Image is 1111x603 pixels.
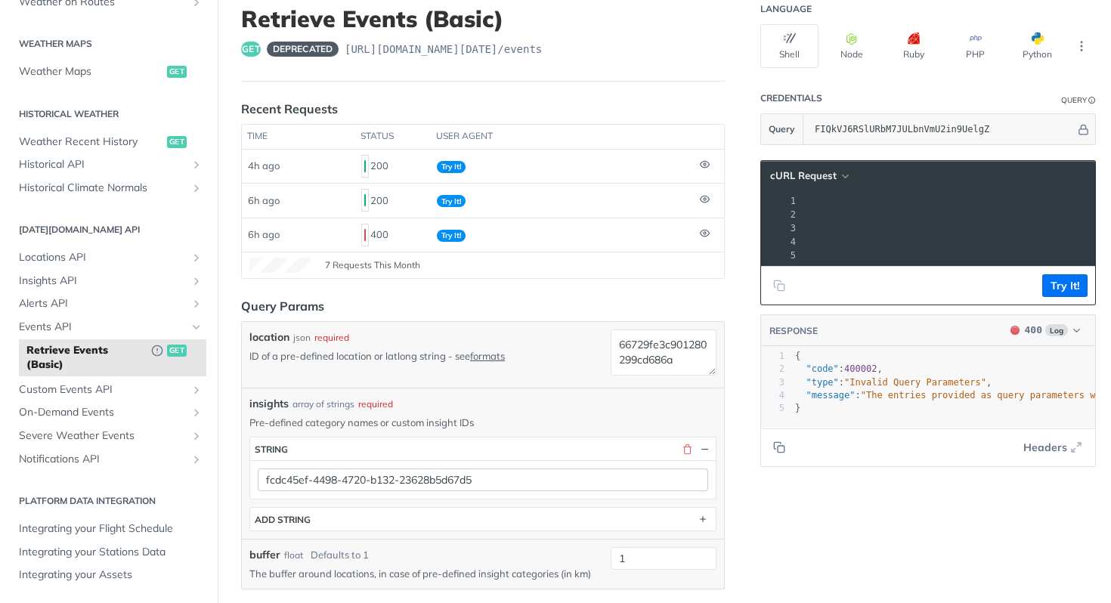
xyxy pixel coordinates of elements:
button: Shell [760,24,819,68]
h2: Weather Maps [11,37,206,51]
p: ID of a pre-defined location or latlong string - see [249,349,605,363]
div: 1 [761,350,785,363]
h2: Platform DATA integration [11,494,206,508]
button: ADD string [250,508,716,530]
span: On-Demand Events [19,405,187,420]
div: 3 [761,376,785,389]
span: Try It! [437,195,466,207]
span: get [167,66,187,78]
span: get [241,42,261,57]
div: 200 [361,187,425,213]
th: user agent [431,125,694,149]
a: Severe Weather EventsShow subpages for Severe Weather Events [11,425,206,447]
span: "message" [806,390,855,400]
span: Weather Recent History [19,135,163,150]
button: Show subpages for Locations API [190,252,203,264]
div: 1 [772,194,798,208]
span: deprecated [267,42,339,57]
span: cURL Request [770,169,837,182]
button: 400400Log [1003,323,1088,338]
button: Deprecated Endpoint [151,343,163,359]
span: Insights API [19,274,187,289]
div: 4 [772,235,798,249]
a: Integrating your Stations Data [11,541,206,564]
span: "type" [806,377,838,388]
span: Retrieve Events (Basic) [26,343,144,373]
div: 200 [361,153,425,179]
span: "code" [806,363,838,374]
span: Custom Events API [19,382,187,397]
span: Log [1045,324,1068,336]
span: 200 [364,160,366,172]
a: Events APIHide subpages for Events API [11,316,206,339]
svg: More ellipsis [1075,39,1088,53]
a: formats [470,350,505,362]
div: Language [760,3,812,15]
div: 2 [772,208,798,221]
h2: Historical Weather [11,107,206,121]
p: The buffer around locations, in case of pre-defined insight categories (in km) [249,567,605,580]
span: Severe Weather Events [19,428,187,444]
span: : , [795,377,992,388]
button: cURL Request [765,169,853,184]
button: string [250,438,716,460]
div: Defaults to 1 [311,548,369,563]
div: 400 [361,222,425,248]
button: Show subpages for Notifications API [190,453,203,465]
span: Historical Climate Normals [19,181,187,196]
span: 4h ago [248,159,280,172]
div: required [358,397,393,411]
a: Notifications APIShow subpages for Notifications API [11,448,206,471]
th: time [242,125,355,149]
span: 6h ago [248,194,280,206]
h2: [DATE][DOMAIN_NAME] API [11,223,206,237]
a: Retrieve Events (Basic)Deprecated Endpointget [19,339,206,376]
span: Integrating your Flight Schedule [19,521,203,537]
button: Try It! [1042,274,1088,297]
a: Alerts APIShow subpages for Alerts API [11,292,206,315]
span: Try It! [437,161,466,173]
a: Weather Mapsget [11,60,206,83]
span: 400 [1010,326,1020,335]
div: required [314,331,349,345]
button: PHP [946,24,1004,68]
button: Hide [1075,122,1091,137]
span: 200 [364,194,366,206]
button: Show subpages for Historical Climate Normals [190,182,203,194]
button: Show subpages for Severe Weather Events [190,430,203,442]
button: Show subpages for Alerts API [190,298,203,310]
span: get [167,345,187,357]
h1: Retrieve Events (Basic) [241,5,725,32]
div: Recent Requests [241,100,338,118]
div: 4 [761,389,785,402]
div: 2 [761,363,785,376]
button: Show subpages for On-Demand Events [190,407,203,419]
button: Node [822,24,880,68]
div: QueryInformation [1061,94,1096,106]
span: 6h ago [248,228,280,240]
div: 3 [772,221,798,235]
span: 400 [364,229,366,241]
div: float [284,549,303,562]
span: Integrating your Stations Data [19,545,203,560]
span: Historical API [19,157,187,172]
label: buffer [249,547,280,563]
div: 5 [761,402,785,415]
button: RESPONSE [769,323,819,339]
button: Copy to clipboard [769,274,790,297]
button: Headers [1015,436,1088,459]
span: Notifications API [19,452,187,467]
div: Query Params [241,297,324,315]
span: Locations API [19,250,187,265]
a: Weather Recent Historyget [11,131,206,153]
div: string [255,444,288,455]
textarea: 66729fe3c901280299cd686a [611,329,716,376]
span: : , [795,363,883,374]
button: Show subpages for Custom Events API [190,384,203,396]
a: Integrating your Assets [11,564,206,586]
span: Alerts API [19,296,187,311]
span: 400002 [844,363,877,374]
button: Show subpages for Historical API [190,159,203,171]
span: get [167,136,187,148]
button: Hide subpages for Events API [190,321,203,333]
